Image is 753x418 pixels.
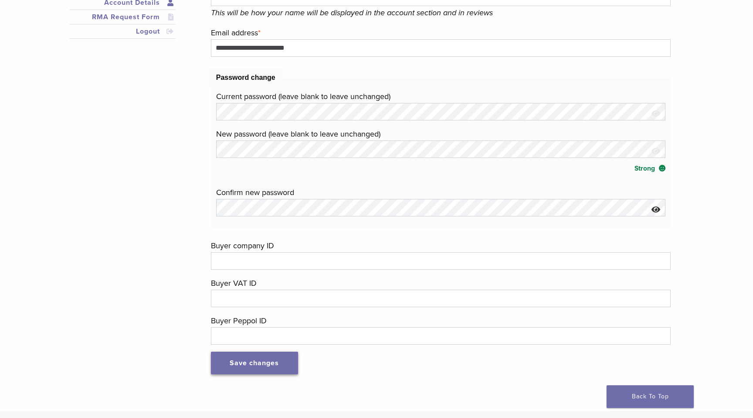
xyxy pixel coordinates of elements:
[216,186,665,199] label: Confirm new password
[216,90,665,103] label: Current password (leave blank to leave unchanged)
[647,103,665,125] button: Hide password
[211,277,671,290] label: Buyer VAT ID
[71,12,174,22] a: RMA Request Form
[647,140,665,163] button: Hide password
[211,26,671,39] label: Email address
[647,199,665,221] button: Show password
[209,68,282,87] legend: Password change
[216,127,665,140] label: New password (leave blank to leave unchanged)
[211,314,671,327] label: Buyer Peppol ID
[211,8,493,17] em: This will be how your name will be displayed in the account section and in reviews
[211,352,298,374] button: Save changes
[71,26,174,37] a: Logout
[211,239,671,252] label: Buyer company ID
[216,158,665,179] div: Strong
[607,385,694,408] a: Back To Top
